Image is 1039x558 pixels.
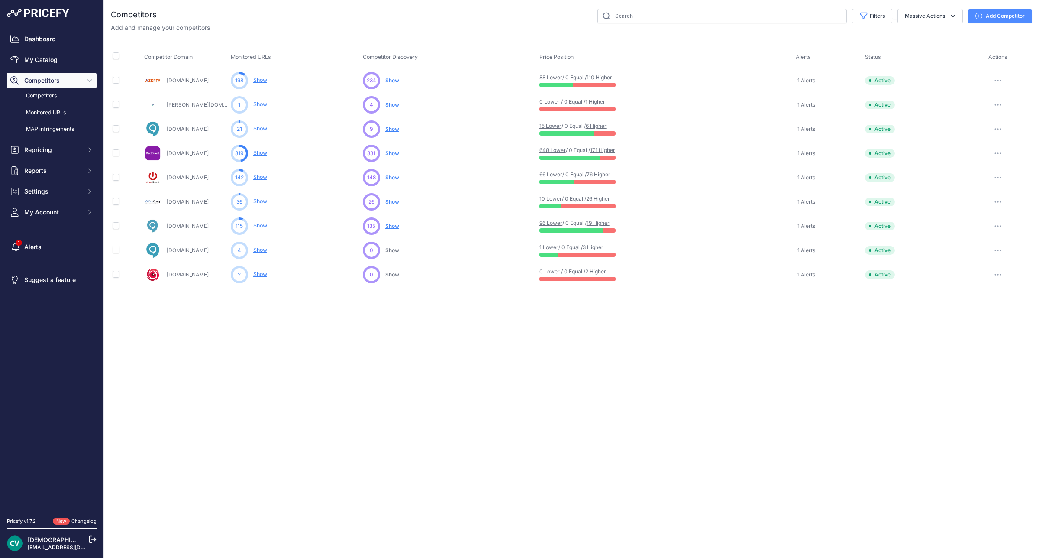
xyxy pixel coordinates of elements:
span: 1 Alerts [797,271,815,278]
span: Competitor Discovery [363,54,418,60]
span: Show [385,101,399,108]
a: [DOMAIN_NAME] [167,174,209,181]
p: / 0 Equal / [539,195,595,202]
a: 88 Lower [539,74,562,81]
a: 110 Higher [587,74,612,81]
span: Active [865,101,895,109]
button: Repricing [7,142,97,158]
a: 171 Higher [590,147,615,153]
span: 0 [370,271,373,279]
span: Price Position [539,54,574,60]
p: / 0 Equal / [539,220,595,227]
p: 0 Lower / 0 Equal / [539,98,595,105]
span: Show [385,223,399,229]
span: 1 Alerts [797,101,815,108]
p: 0 Lower / 0 Equal / [539,268,595,275]
a: Show [253,174,267,180]
a: 1 Alerts [796,222,815,230]
button: My Account [7,204,97,220]
a: 1 Higher [585,98,605,105]
span: 234 [367,77,376,84]
span: 4 [370,101,373,109]
span: 115 [236,222,243,230]
span: Active [865,198,895,206]
span: 1 Alerts [797,77,815,84]
a: 1 Alerts [796,76,815,85]
a: 1 Alerts [796,149,815,158]
span: 9 [370,125,373,133]
a: 76 Higher [587,171,610,178]
span: Reports [24,166,81,175]
a: 26 Higher [586,195,610,202]
a: [DOMAIN_NAME] [167,223,209,229]
a: Dashboard [7,31,97,47]
p: / 0 Equal / [539,171,595,178]
a: 648 Lower [539,147,566,153]
span: 831 [367,149,375,157]
span: Show [385,77,399,84]
span: 198 [235,77,243,84]
span: Show [385,271,399,278]
a: 15 Lower [539,123,561,129]
span: Settings [24,187,81,196]
span: 142 [235,174,244,182]
span: 36 [236,198,242,206]
a: 1 Lower [539,244,558,250]
a: 1 Alerts [796,270,815,279]
span: New [53,518,70,525]
span: Show [385,198,399,205]
a: Show [253,271,267,277]
button: Massive Actions [897,9,963,23]
a: 1 Alerts [796,246,815,255]
span: 1 Alerts [797,174,815,181]
nav: Sidebar [7,31,97,507]
span: 2 [238,271,241,279]
a: [DOMAIN_NAME] [167,271,209,278]
a: 1 Alerts [796,101,815,109]
span: 148 [367,174,376,182]
a: Alerts [7,239,97,255]
a: Show [253,101,267,107]
span: Competitor Domain [144,54,193,60]
a: 3 Higher [583,244,603,250]
span: Active [865,246,895,255]
span: Show [385,247,399,253]
button: Filters [852,9,892,23]
span: Actions [988,54,1007,60]
a: 10 Lower [539,195,562,202]
a: Show [253,198,267,204]
span: 26 [368,198,374,206]
a: Show [253,149,267,156]
p: / 0 Equal / [539,123,595,130]
a: MAP infringements [7,122,97,137]
a: [PERSON_NAME][DOMAIN_NAME] [167,101,251,108]
span: 1 Alerts [797,150,815,157]
button: Settings [7,184,97,199]
a: [DOMAIN_NAME] [167,126,209,132]
a: Show [253,222,267,229]
span: 1 Alerts [797,126,815,133]
a: 19 Higher [587,220,610,226]
span: 819 [235,149,243,157]
a: Suggest a feature [7,272,97,288]
p: Add and manage your competitors [111,23,210,32]
a: 1 Alerts [796,198,815,206]
a: [DOMAIN_NAME] [167,150,209,156]
a: 1 Alerts [796,125,815,133]
span: Status [865,54,881,60]
a: [EMAIL_ADDRESS][DOMAIN_NAME] [28,544,118,551]
span: Active [865,149,895,158]
a: 1 Alerts [796,173,815,182]
span: Repricing [24,146,81,154]
button: Reports [7,163,97,178]
a: Show [253,125,267,132]
span: Monitored URLs [231,54,271,60]
span: 135 [367,222,375,230]
span: 1 [238,101,240,109]
a: 66 Lower [539,171,562,178]
a: Changelog [71,518,97,524]
span: 0 [370,247,373,254]
h2: Competitors [111,9,157,21]
a: Monitored URLs [7,105,97,120]
a: [DOMAIN_NAME] [167,247,209,253]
